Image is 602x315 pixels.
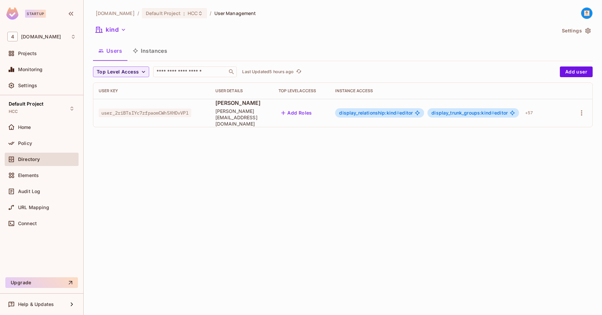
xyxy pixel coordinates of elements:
span: [PERSON_NAME] [215,99,268,107]
span: user_2riBTsIYc7zfpaomCWh5XHDvVPl [99,109,191,117]
span: Home [18,125,31,130]
span: Audit Log [18,189,40,194]
span: HCC [188,10,198,16]
span: # [396,110,399,116]
div: Instance Access [335,88,563,94]
span: Default Project [146,10,181,16]
button: Settings [559,25,593,36]
span: the active workspace [96,10,135,16]
span: editor [431,110,508,116]
span: display_relationship:kind [339,110,399,116]
span: Projects [18,51,37,56]
button: Users [93,42,127,59]
span: HCC [9,109,18,114]
span: Monitoring [18,67,43,72]
button: Add user [560,66,593,77]
button: refresh [295,68,303,76]
div: User Key [99,88,205,94]
p: Last Updated 5 hours ago [242,69,293,74]
span: # [491,110,494,116]
span: : [183,11,185,16]
span: Settings [18,83,37,88]
span: Default Project [9,101,43,107]
div: User Details [215,88,268,94]
span: editor [339,110,413,116]
div: + 57 [522,108,535,118]
li: / [137,10,139,16]
span: URL Mapping [18,205,49,210]
span: display_trunk_groups:kind [431,110,494,116]
span: Policy [18,141,32,146]
span: [PERSON_NAME][EMAIL_ADDRESS][DOMAIN_NAME] [215,108,268,127]
button: kind [93,24,129,35]
span: Elements [18,173,39,178]
span: refresh [296,68,302,75]
div: Top Level Access [279,88,324,94]
button: Upgrade [5,277,78,288]
span: 4 [7,32,18,41]
span: User Management [214,10,256,16]
span: Help & Updates [18,302,54,307]
span: Top Level Access [97,68,139,76]
button: Instances [127,42,173,59]
img: SReyMgAAAABJRU5ErkJggg== [6,7,18,20]
li: / [210,10,211,16]
span: Directory [18,157,40,162]
span: Workspace: 46labs.com [21,34,61,39]
span: Connect [18,221,37,226]
span: Click to refresh data [294,68,303,76]
div: Startup [25,10,46,18]
button: Top Level Access [93,66,149,77]
button: Add Roles [279,108,315,118]
img: naeem.sarwar@46labs.com [581,8,592,19]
